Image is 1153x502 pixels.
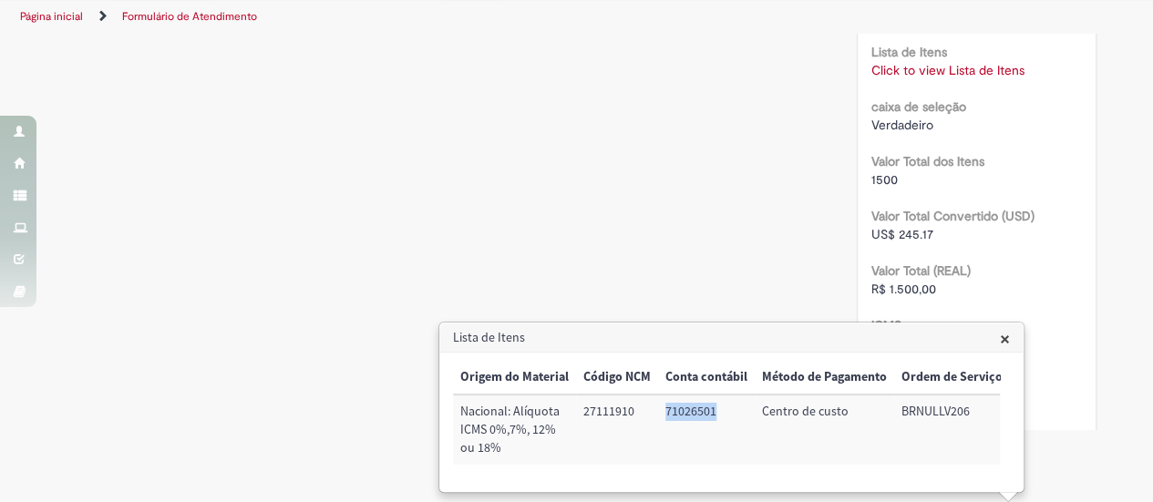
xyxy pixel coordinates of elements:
[871,262,971,279] b: Valor Total (REAL)
[871,317,901,333] b: ICMS
[576,394,658,465] td: Código NCM: 27111910
[1000,329,1010,348] button: Close
[871,98,966,115] b: caixa de seleção
[871,281,936,297] span: R$ 1.500,00
[871,171,898,188] span: 1500
[871,153,984,169] b: Valor Total dos Itens
[755,394,894,465] td: Método de Pagamento: Centro de custo
[871,226,933,242] span: US$ 245.17
[20,9,83,24] a: Página inicial
[1000,326,1010,351] span: ×
[871,117,933,133] span: Verdadeiro
[122,9,257,24] a: Formulário de Atendimento
[440,323,1023,353] h3: Lista de Itens
[658,361,755,394] th: Conta contábil
[871,44,947,60] b: Lista de Itens
[453,394,576,465] td: Origem do Material: Nacional: Alíquota ICMS 0%,7%, 12% ou 18%
[871,62,1024,78] a: Click to view Lista de Itens
[755,361,894,394] th: Método de Pagamento
[438,322,1024,493] div: Lista de Itens
[894,394,1010,465] td: Ordem de Serviço: BRNULLV206
[871,208,1035,224] b: Valor Total Convertido (USD)
[453,361,576,394] th: Origem do Material
[894,361,1010,394] th: Ordem de Serviço
[576,361,658,394] th: Código NCM
[658,394,755,465] td: Conta contábil: 71026501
